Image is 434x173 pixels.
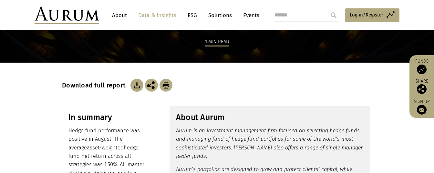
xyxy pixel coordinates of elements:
img: Download Article [130,79,143,92]
h3: About Aurum [176,113,364,122]
input: Submit [327,9,340,22]
a: Funds [413,58,431,74]
img: Aurum [35,6,99,24]
div: 1 min read [205,38,229,46]
em: Aurum is an investment management firm focused on selecting hedge funds and managing fund of hedg... [176,127,363,159]
a: Log in/Register [345,8,399,22]
div: Share [413,79,431,94]
h3: Download full report [62,81,129,89]
a: About [109,9,130,21]
img: Download Article [160,79,172,92]
a: Solutions [205,9,235,21]
img: Sign up to our newsletter [417,105,427,115]
span: Log in/Register [350,11,383,19]
img: Share this post [145,79,158,92]
span: asset-weighted [87,145,124,151]
a: ESG [184,9,200,21]
img: Share this post [417,84,427,94]
a: Data & Insights [135,9,180,21]
img: Access Funds [417,65,427,74]
a: Events [240,9,259,21]
a: Sign up [413,99,431,115]
h3: In summary [68,113,149,122]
